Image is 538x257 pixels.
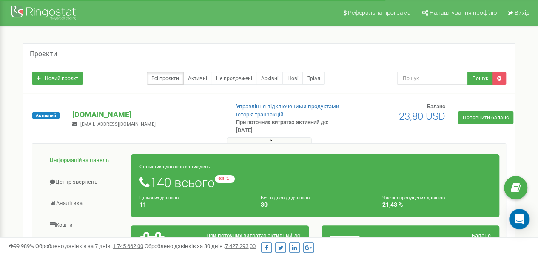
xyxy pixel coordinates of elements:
a: Новий проєкт [32,72,83,85]
h4: 21,43 % [382,202,491,208]
span: При поточних витратах активний до [206,232,300,239]
a: Всі проєкти [147,72,184,85]
u: 7 427 293,00 [225,243,256,249]
a: Інформаційна панель [39,150,131,171]
a: Аналiтика [39,193,131,214]
p: При поточних витратах активний до: [DATE] [236,118,345,134]
span: Оброблено дзвінків за 30 днів : [145,243,256,249]
h4: 30 [261,202,369,208]
span: Баланс [472,232,491,239]
a: Історія транзакцій [236,111,284,118]
small: Частка пропущених дзвінків [382,195,445,201]
a: Не продовжені [211,72,256,85]
div: Open Intercom Messenger [509,209,529,229]
span: Оброблено дзвінків за 7 днів : [35,243,143,249]
small: Статистика дзвінків за тиждень [139,164,210,170]
span: 99,989% [9,243,34,249]
h1: 140 всього [139,175,491,190]
span: Баланс [427,103,445,110]
a: Кошти [39,215,131,236]
a: Архівні [256,72,283,85]
a: Центр звернень [39,172,131,193]
a: Управління підключеними продуктами [236,103,339,110]
a: Активні [183,72,211,85]
h5: Проєкти [30,50,57,58]
input: Пошук [397,72,468,85]
span: Активний [32,112,60,119]
p: [DOMAIN_NAME] [72,109,222,120]
span: Вихід [515,9,529,16]
small: Без відповіді дзвінків [261,195,310,201]
button: Пошук [467,72,493,85]
span: Налаштування профілю [430,9,497,16]
small: Цільових дзвінків [139,195,179,201]
span: Реферальна програма [348,9,411,16]
a: Поповнити баланс [458,111,513,124]
h4: 11 [139,202,248,208]
u: 1 745 662,00 [113,243,143,249]
span: 23,80 USD [399,110,445,122]
span: [EMAIL_ADDRESS][DOMAIN_NAME] [80,121,155,127]
a: Тріал [302,72,325,85]
a: Нові [282,72,303,85]
small: -89 [215,175,235,183]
